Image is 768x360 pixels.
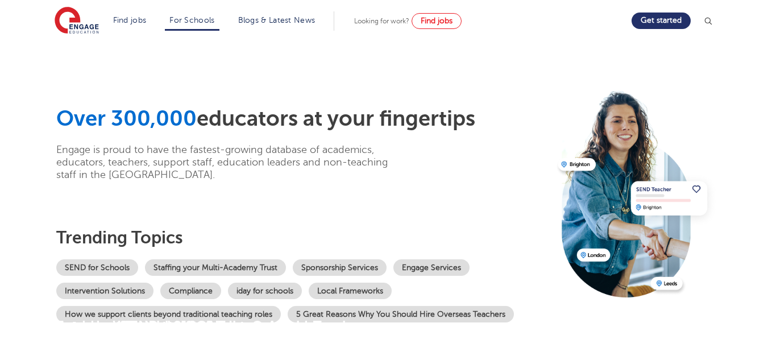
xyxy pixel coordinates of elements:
span: Find jobs [421,16,453,25]
a: SEND for Schools [56,259,138,276]
a: Get started [632,13,691,29]
h1: educators at your fingertips [56,106,550,132]
a: Find jobs [113,16,147,24]
a: Find jobs [412,13,462,29]
a: Sponsorship Services [293,259,387,276]
a: Staffing your Multi-Academy Trust [145,259,286,276]
h3: Trending topics [56,227,550,248]
p: Engage is proud to have the fastest-growing database of academics, educators, teachers, support s... [56,143,406,181]
a: 5 Great Reasons Why You Should Hire Overseas Teachers [288,306,514,322]
a: Blogs & Latest News [238,16,315,24]
a: Local Frameworks [309,283,392,299]
a: How we support clients beyond traditional teaching roles [56,306,281,322]
a: Intervention Solutions [56,283,153,299]
img: Engage Education [55,7,99,35]
span: Over 300,000 [56,106,197,131]
a: Engage Services [393,259,470,276]
a: Compliance [160,283,221,299]
a: iday for schools [228,283,302,299]
span: Looking for work? [354,17,409,25]
a: For Schools [169,16,214,24]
